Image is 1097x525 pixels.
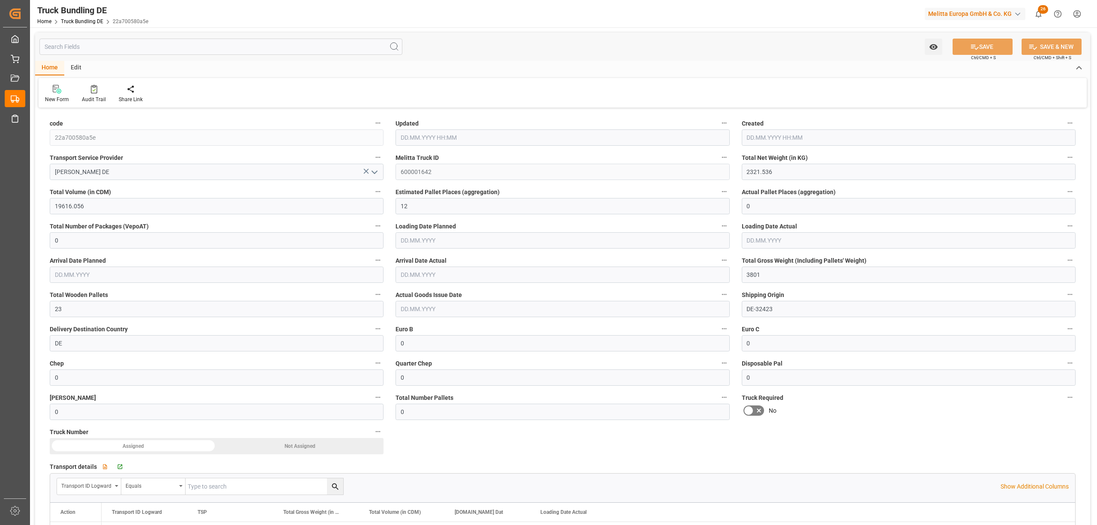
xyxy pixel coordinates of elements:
[50,256,106,265] span: Arrival Date Planned
[953,39,1013,55] button: SAVE
[925,6,1029,22] button: Melitta Europa GmbH & Co. KG
[769,406,776,415] span: No
[742,325,759,334] span: Euro C
[396,393,453,402] span: Total Number Pallets
[1034,54,1071,61] span: Ctrl/CMD + Shift + S
[372,152,384,163] button: Transport Service Provider
[396,119,419,128] span: Updated
[742,129,1076,146] input: DD.MM.YYYY HH:MM
[719,392,730,403] button: Total Number Pallets
[742,188,836,197] span: Actual Pallet Places (aggregation)
[368,165,381,179] button: open menu
[925,39,942,55] button: open menu
[50,428,88,437] span: Truck Number
[372,392,384,403] button: [PERSON_NAME]
[372,357,384,369] button: Chep
[396,222,456,231] span: Loading Date Planned
[121,478,186,495] button: open menu
[1048,4,1067,24] button: Help Center
[50,267,384,283] input: DD.MM.YYYY
[60,509,75,515] div: Action
[50,393,96,402] span: [PERSON_NAME]
[372,220,384,231] button: Total Number of Packages (VepoAT)
[1064,323,1076,334] button: Euro C
[1038,5,1048,14] span: 26
[37,18,51,24] a: Home
[396,256,447,265] span: Arrival Date Actual
[719,255,730,266] button: Arrival Date Actual
[217,438,384,454] div: Not Assigned
[50,325,128,334] span: Delivery Destination Country
[455,509,503,515] span: [DOMAIN_NAME] Dat
[39,39,402,55] input: Search Fields
[50,153,123,162] span: Transport Service Provider
[396,129,729,146] input: DD.MM.YYYY HH:MM
[742,393,783,402] span: Truck Required
[719,186,730,197] button: Estimated Pallet Places (aggregation)
[1064,357,1076,369] button: Disposable Pal
[396,325,413,334] span: Euro B
[742,153,808,162] span: Total Net Weight (in KG)
[50,291,108,300] span: Total Wooden Pallets
[112,509,162,515] span: Transport ID Logward
[396,291,462,300] span: Actual Goods Issue Date
[50,438,217,454] div: Assigned
[742,222,797,231] span: Loading Date Actual
[1001,482,1069,491] p: Show Additional Columns
[396,232,729,249] input: DD.MM.YYYY
[45,96,69,103] div: New Form
[742,256,866,265] span: Total Gross Weight (Including Pallets' Weight)
[396,301,729,317] input: DD.MM.YYYY
[971,54,996,61] span: Ctrl/CMD + S
[372,289,384,300] button: Total Wooden Pallets
[719,289,730,300] button: Actual Goods Issue Date
[1064,152,1076,163] button: Total Net Weight (in KG)
[396,188,500,197] span: Estimated Pallet Places (aggregation)
[742,232,1076,249] input: DD.MM.YYYY
[82,96,106,103] div: Audit Trail
[50,188,111,197] span: Total Volume (in CDM)
[742,359,782,368] span: Disposable Pal
[1029,4,1048,24] button: show 26 new notifications
[1022,39,1082,55] button: SAVE & NEW
[57,478,121,495] button: open menu
[396,267,729,283] input: DD.MM.YYYY
[540,509,587,515] span: Loading Date Actual
[719,323,730,334] button: Euro B
[50,222,149,231] span: Total Number of Packages (VepoAT)
[372,117,384,129] button: code
[372,426,384,437] button: Truck Number
[61,480,112,490] div: Transport ID Logward
[327,478,343,495] button: search button
[186,478,343,495] input: Type to search
[1064,220,1076,231] button: Loading Date Actual
[1064,255,1076,266] button: Total Gross Weight (Including Pallets' Weight)
[719,117,730,129] button: Updated
[50,359,64,368] span: Chep
[126,480,176,490] div: Equals
[1064,392,1076,403] button: Truck Required
[1064,117,1076,129] button: Created
[742,291,784,300] span: Shipping Origin
[925,8,1025,20] div: Melitta Europa GmbH & Co. KG
[719,357,730,369] button: Quarter Chep
[198,509,207,515] span: TSP
[372,255,384,266] button: Arrival Date Planned
[64,61,88,75] div: Edit
[61,18,103,24] a: Truck Bundling DE
[719,152,730,163] button: Melitta Truck ID
[369,509,421,515] span: Total Volume (in CDM)
[35,61,64,75] div: Home
[37,4,148,17] div: Truck Bundling DE
[396,359,432,368] span: Quarter Chep
[1064,289,1076,300] button: Shipping Origin
[396,153,439,162] span: Melitta Truck ID
[119,96,143,103] div: Share Link
[50,119,63,128] span: code
[372,323,384,334] button: Delivery Destination Country
[50,462,97,471] span: Transport details
[719,220,730,231] button: Loading Date Planned
[372,186,384,197] button: Total Volume (in CDM)
[1064,186,1076,197] button: Actual Pallet Places (aggregation)
[742,119,764,128] span: Created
